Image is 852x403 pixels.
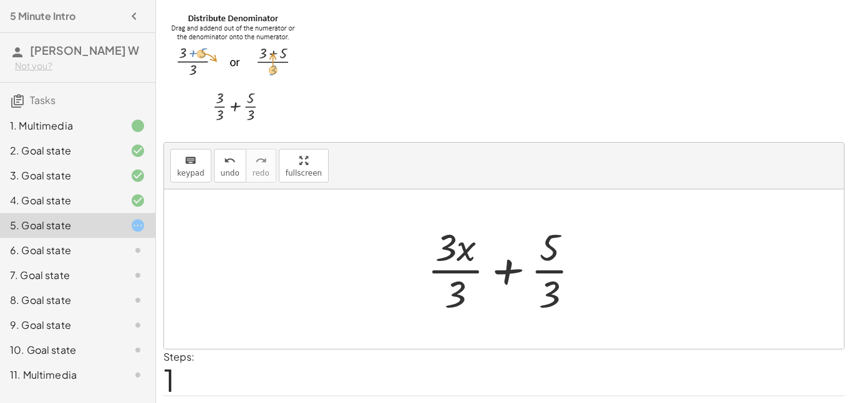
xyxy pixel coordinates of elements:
[10,343,110,358] div: 10. Goal state
[10,293,110,308] div: 8. Goal state
[10,118,110,133] div: 1. Multimedia
[15,60,145,72] div: Not you?
[185,153,196,168] i: keyboard
[130,318,145,333] i: Task not started.
[170,149,211,183] button: keyboardkeypad
[130,268,145,283] i: Task not started.
[10,318,110,333] div: 9. Goal state
[10,367,110,382] div: 11. Multimedia
[130,343,145,358] i: Task not started.
[214,149,246,183] button: undoundo
[279,149,329,183] button: fullscreen
[130,293,145,308] i: Task not started.
[130,193,145,208] i: Task finished and correct.
[286,169,322,178] span: fullscreen
[10,243,110,258] div: 6. Goal state
[130,243,145,258] i: Task not started.
[130,218,145,233] i: Task started.
[224,153,236,168] i: undo
[130,118,145,133] i: Task finished.
[10,168,110,183] div: 3. Goal state
[130,367,145,382] i: Task not started.
[246,149,276,183] button: redoredo
[163,350,195,363] label: Steps:
[163,7,299,128] img: d3540812a08eadf8ee7af9ebaa08cce49ac8565f558b25b5c7b83a79e55bd54a.png
[30,93,56,107] span: Tasks
[163,361,175,399] span: 1
[130,143,145,158] i: Task finished and correct.
[10,218,110,233] div: 5. Goal state
[253,169,269,178] span: redo
[221,169,240,178] span: undo
[10,143,110,158] div: 2. Goal state
[10,9,75,24] h4: 5 Minute Intro
[255,153,267,168] i: redo
[10,268,110,283] div: 7. Goal state
[177,169,205,178] span: keypad
[130,168,145,183] i: Task finished and correct.
[10,193,110,208] div: 4. Goal state
[30,43,139,57] span: [PERSON_NAME] W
